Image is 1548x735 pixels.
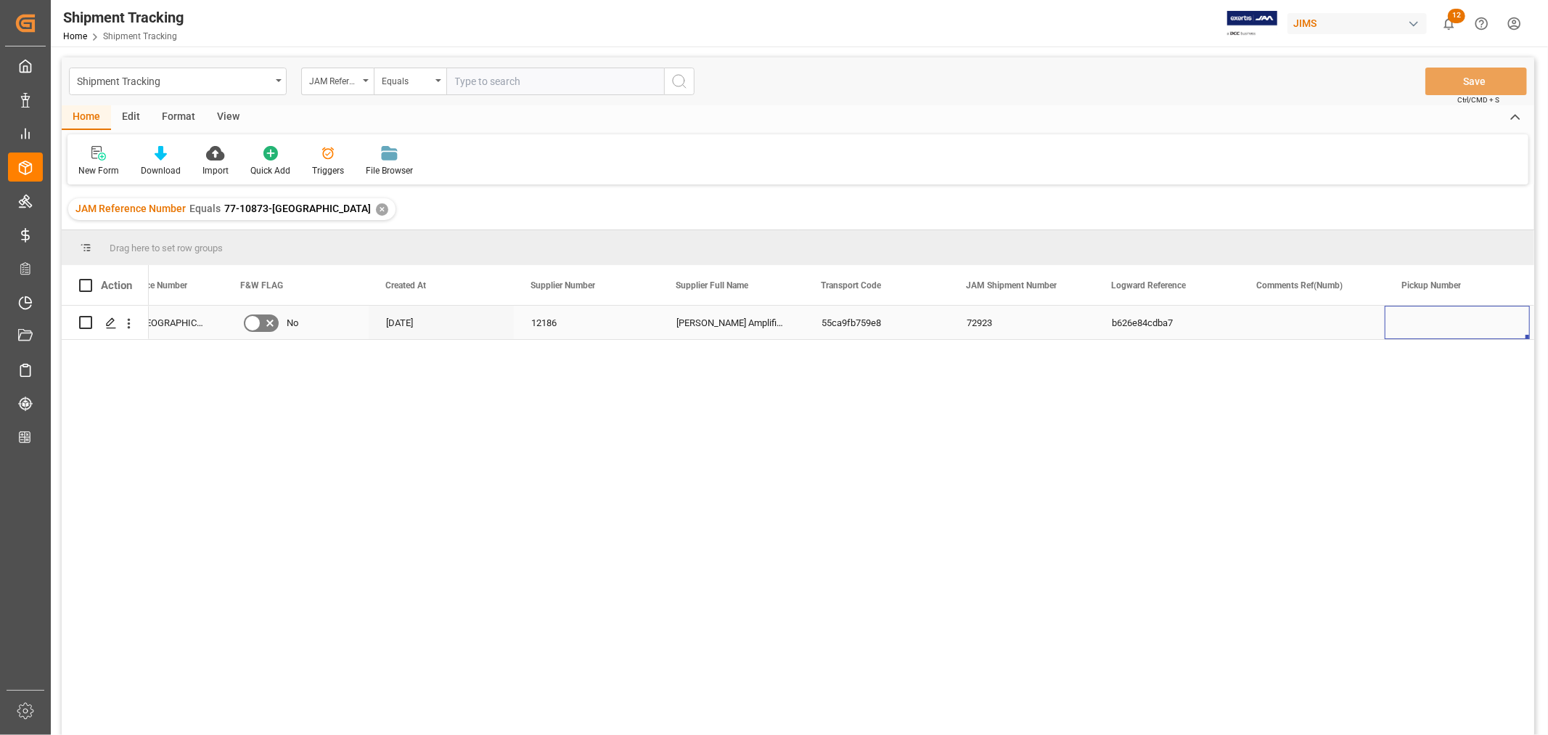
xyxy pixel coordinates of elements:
[369,306,514,339] div: [DATE]
[77,71,271,89] div: Shipment Tracking
[202,164,229,177] div: Import
[1094,306,1240,339] div: b626e84cdba7
[78,164,119,177] div: New Form
[141,164,181,177] div: Download
[240,280,283,291] span: F&W FLAG
[151,105,206,130] div: Format
[514,306,659,339] div: 12186
[1287,13,1427,34] div: JIMS
[446,68,664,95] input: Type to search
[110,243,223,253] span: Drag here to set row groups
[385,280,426,291] span: Created At
[250,164,290,177] div: Quick Add
[1425,68,1527,95] button: Save
[1465,7,1498,40] button: Help Center
[101,279,132,292] div: Action
[78,306,224,339] div: 77-10873-[GEOGRAPHIC_DATA]
[949,306,1094,339] div: 72923
[111,105,151,130] div: Edit
[1287,9,1433,37] button: JIMS
[224,203,371,214] span: 77-10873-[GEOGRAPHIC_DATA]
[75,203,186,214] span: JAM Reference Number
[287,306,298,340] span: No
[62,105,111,130] div: Home
[189,203,221,214] span: Equals
[1401,280,1461,291] span: Pickup Number
[1111,280,1186,291] span: Logward Reference
[206,105,250,130] div: View
[659,306,804,339] div: [PERSON_NAME] Amplification plc (GBP)
[1256,280,1343,291] span: Comments Ref(Numb)
[966,280,1057,291] span: JAM Shipment Number
[376,203,388,216] div: ✕
[804,306,949,339] div: 55ca9fb759e8
[1227,11,1277,36] img: Exertis%20JAM%20-%20Email%20Logo.jpg_1722504956.jpg
[69,68,287,95] button: open menu
[63,7,184,28] div: Shipment Tracking
[301,68,374,95] button: open menu
[312,164,344,177] div: Triggers
[309,71,359,88] div: JAM Reference Number
[382,71,431,88] div: Equals
[63,31,87,41] a: Home
[62,306,149,340] div: Press SPACE to select this row.
[1448,9,1465,23] span: 12
[1457,94,1499,105] span: Ctrl/CMD + S
[821,280,881,291] span: Transport Code
[374,68,446,95] button: open menu
[531,280,595,291] span: Supplier Number
[1433,7,1465,40] button: show 12 new notifications
[664,68,695,95] button: search button
[676,280,748,291] span: Supplier Full Name
[366,164,413,177] div: File Browser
